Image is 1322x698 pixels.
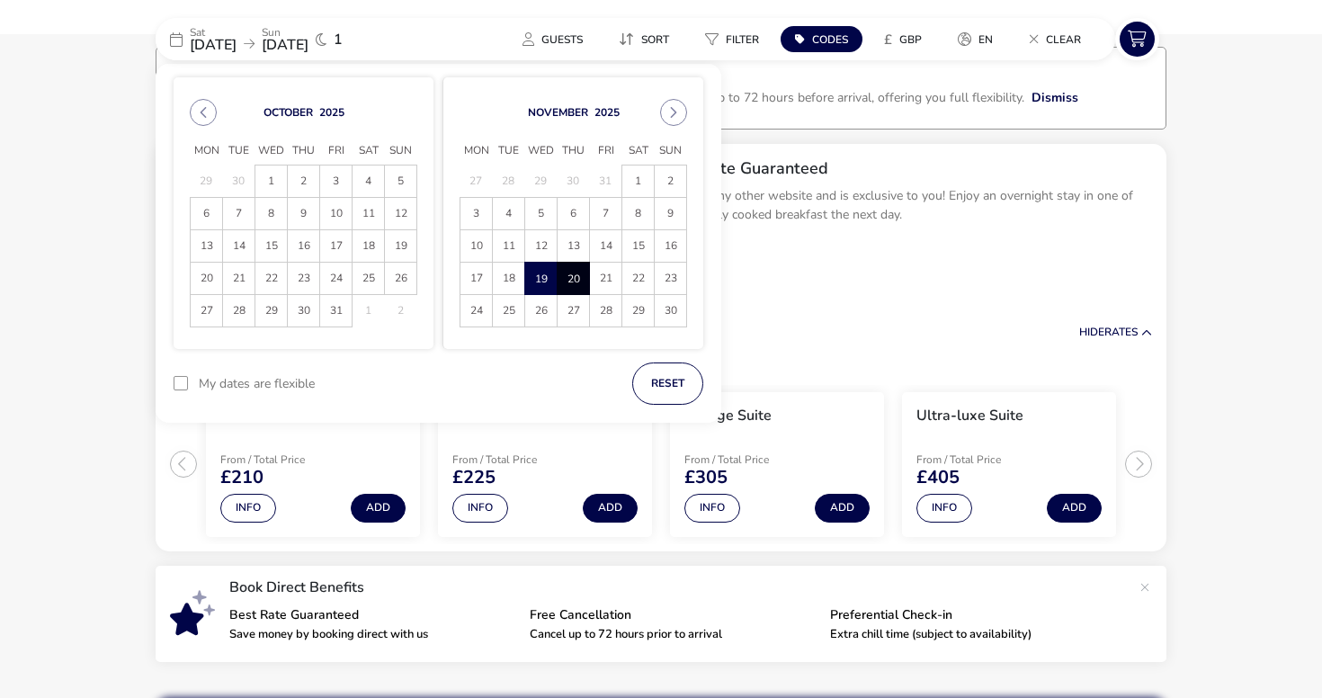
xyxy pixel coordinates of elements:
span: Wed [525,138,558,165]
button: Add [351,494,406,523]
td: 8 [622,198,655,230]
span: 4 [493,198,524,229]
button: Add [1047,494,1102,523]
span: 16 [655,230,686,262]
button: Info [452,494,508,523]
button: Clear [1014,26,1095,52]
td: 5 [525,198,558,230]
td: 30 [655,295,687,327]
td: 1 [353,295,385,327]
p: From / Total Price [220,454,348,465]
td: 10 [320,198,353,230]
span: 31 [320,295,352,327]
span: 2 [288,166,319,197]
span: £305 [684,469,728,487]
td: 15 [255,230,288,263]
button: Codes [781,26,862,52]
span: 2 [655,166,686,197]
td: 6 [191,198,223,230]
td: 5 [385,166,417,198]
td: 14 [223,230,255,263]
span: 23 [655,263,686,294]
span: Sun [385,138,417,165]
td: 17 [460,263,493,295]
span: 28 [223,295,255,327]
span: 20 [191,263,222,294]
td: 21 [223,263,255,295]
td: 12 [385,198,417,230]
td: 20 [191,263,223,295]
swiper-slide: 1 / 4 [197,385,429,544]
td: 11 [353,198,385,230]
td: 9 [655,198,687,230]
swiper-slide: 3 / 4 [661,385,893,544]
h3: Extra Comfy Single [220,407,347,425]
span: [DATE] [262,35,308,55]
span: 20 [558,264,588,295]
td: 18 [353,230,385,263]
span: Codes [812,32,848,47]
td: 21 [590,263,622,295]
span: Tue [493,138,525,165]
span: 10 [320,198,352,229]
button: Sort [604,26,683,52]
i: £ [884,31,892,49]
td: 28 [590,295,622,327]
button: reset [632,362,703,405]
span: 11 [353,198,384,229]
td: 4 [493,198,525,230]
span: Thu [558,138,590,165]
td: 19 [385,230,417,263]
button: Choose Year [319,105,344,120]
span: 9 [288,198,319,229]
p: Book Direct Benefits [229,580,1130,595]
naf-pibe-menu-bar-item: Filter [691,26,781,52]
td: 12 [525,230,558,263]
td: 29 [255,295,288,327]
span: 14 [590,230,621,262]
button: £GBP [870,26,936,52]
span: Wed [255,138,288,165]
h3: Lounge Suite [684,407,772,425]
span: Fri [590,138,622,165]
button: Filter [691,26,773,52]
span: 5 [385,166,416,197]
span: Sun [655,138,687,165]
td: 26 [385,263,417,295]
span: 19 [385,230,416,262]
span: 27 [558,295,589,327]
span: 17 [460,263,492,294]
td: 23 [655,263,687,295]
p: This offer is not available on any other website and is exclusive to you! Enjoy an overnight stay... [549,186,1152,224]
td: 14 [590,230,622,263]
td: 8 [255,198,288,230]
p: From / Total Price [684,454,812,465]
span: £210 [220,469,264,487]
span: Sat [622,138,655,165]
td: 29 [525,166,558,198]
swiper-slide: 4 / 4 [893,385,1125,544]
span: 19 [526,264,556,295]
button: Choose Month [528,105,588,120]
span: 1 [622,166,654,197]
td: 15 [622,230,655,263]
td: 27 [558,295,590,327]
span: 21 [590,263,621,294]
span: 6 [558,198,589,229]
td: 10 [460,230,493,263]
td: 31 [320,295,353,327]
td: 30 [223,166,255,198]
naf-pibe-menu-bar-item: en [943,26,1014,52]
label: My dates are flexible [199,378,315,390]
span: 25 [353,263,384,294]
td: 7 [223,198,255,230]
span: 9 [655,198,686,229]
button: Dismiss [1032,88,1078,107]
span: 3 [320,166,352,197]
p: Free Cancellation [530,609,816,622]
td: 2 [385,295,417,327]
p: Extra chill time (subject to availability) [830,629,1116,640]
p: Sat [190,27,237,38]
span: 17 [320,230,352,262]
td: 30 [288,295,320,327]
